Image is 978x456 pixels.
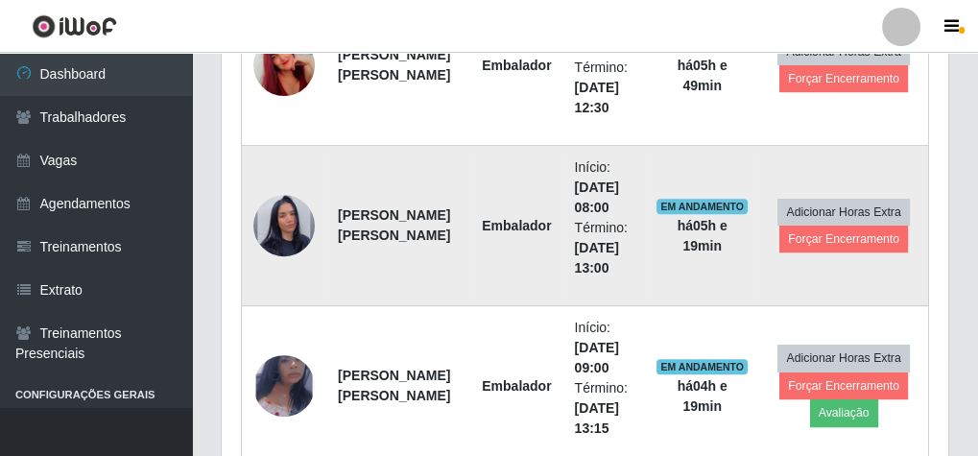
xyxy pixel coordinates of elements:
span: EM ANDAMENTO [656,199,748,214]
button: Adicionar Horas Extra [777,199,909,226]
li: Término: [575,58,634,118]
button: Forçar Encerramento [779,65,908,92]
button: Adicionar Horas Extra [777,345,909,372]
strong: Embalador [482,378,551,394]
button: Forçar Encerramento [779,226,908,252]
li: Início: [575,318,634,378]
button: Avaliação [810,399,878,426]
strong: [PERSON_NAME] [PERSON_NAME] [338,207,450,243]
li: Término: [575,218,634,278]
time: [DATE] 08:00 [575,180,619,215]
time: [DATE] 13:15 [575,400,619,436]
strong: há 05 h e 49 min [678,58,728,93]
img: 1743243818079.jpeg [253,171,315,280]
li: Término: [575,378,634,439]
li: Início: [575,157,634,218]
strong: há 05 h e 19 min [678,218,728,253]
time: [DATE] 13:00 [575,240,619,276]
strong: há 04 h e 19 min [678,378,728,414]
time: [DATE] 09:00 [575,340,619,375]
strong: [PERSON_NAME] [PERSON_NAME] [338,368,450,403]
span: EM ANDAMENTO [656,359,748,374]
time: [DATE] 12:30 [575,80,619,115]
img: 1748046228717.jpeg [253,336,315,436]
img: 1746815738665.jpeg [253,11,315,120]
strong: Embalador [482,58,551,73]
strong: Embalador [482,218,551,233]
button: Forçar Encerramento [779,372,908,399]
img: CoreUI Logo [32,14,117,38]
